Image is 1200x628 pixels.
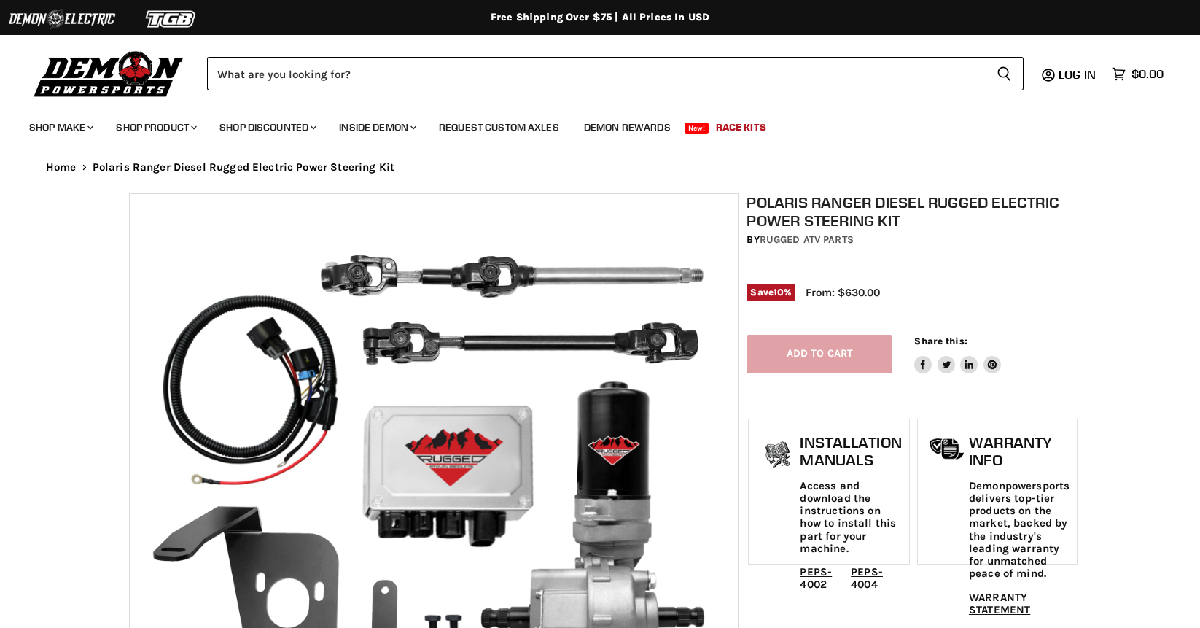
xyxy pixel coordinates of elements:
form: Product [207,57,1024,90]
ul: Main menu [18,106,1160,142]
div: Free Shipping Over $75 | All Prices In USD [17,11,1183,24]
a: Request Custom Axles [428,112,570,142]
a: $0.00 [1104,63,1171,85]
img: Demon Powersports [29,47,189,99]
p: Demonpowersports delivers top-tier products on the market, backed by the industry's leading warra... [969,480,1070,581]
h1: Polaris Ranger Diesel Rugged Electric Power Steering Kit [747,193,1079,230]
a: Rugged ATV Parts [760,233,854,246]
p: Access and download the instructions on how to install this part for your machine. [800,480,901,556]
a: Log in [1052,68,1104,81]
img: install_manual-icon.png [760,438,796,474]
img: Demon Electric Logo 2 [7,5,117,33]
a: PEPS-4004 [851,565,883,591]
span: New! [685,123,709,134]
a: Race Kits [705,112,777,142]
span: Log in [1059,67,1096,82]
a: Inside Demon [328,112,425,142]
a: Shop Make [18,112,102,142]
span: Polaris Ranger Diesel Rugged Electric Power Steering Kit [93,161,394,174]
nav: Breadcrumbs [17,161,1183,174]
h1: Warranty Info [969,434,1070,468]
a: Shop Product [105,112,206,142]
span: Save % [747,284,795,301]
img: TGB Logo 2 [117,5,226,33]
a: Home [46,161,77,174]
input: Search [207,57,985,90]
span: From: $630.00 [806,286,880,299]
span: Share this: [914,336,967,346]
a: PEPS-4002 [800,565,832,591]
div: by [747,232,1079,248]
span: 10 [774,287,784,298]
img: warranty-icon.png [929,438,965,460]
h1: Installation Manuals [800,434,901,468]
a: Shop Discounted [209,112,325,142]
a: Demon Rewards [573,112,682,142]
aside: Share this: [914,335,1001,373]
button: Search [985,57,1024,90]
a: WARRANTY STATEMENT [969,591,1030,616]
span: $0.00 [1131,67,1164,81]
